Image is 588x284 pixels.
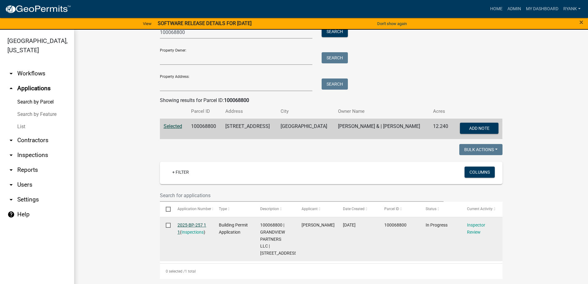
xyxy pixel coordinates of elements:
datatable-header-cell: Application Number [172,202,213,217]
th: Owner Name [334,104,429,119]
span: 100068800 | GRANDVIEW PARTNERS LLC | 2501 Primrose Rd NE [260,223,298,256]
span: 10/07/2025 [343,223,356,227]
i: arrow_drop_down [7,181,15,189]
div: ( ) [177,222,207,236]
a: Inspector Review [467,223,485,235]
i: arrow_drop_down [7,137,15,144]
button: Don't show again [375,19,409,29]
a: My Dashboard [523,3,561,15]
span: Add Note [469,125,490,130]
i: arrow_drop_down [7,151,15,159]
a: Inspections [181,230,204,235]
button: Close [579,19,583,26]
div: Showing results for Parcel ID: [160,97,503,104]
datatable-header-cell: Applicant [296,202,337,217]
datatable-header-cell: Date Created [337,202,378,217]
span: × [579,18,583,27]
a: View [140,19,154,29]
a: Home [488,3,505,15]
td: [GEOGRAPHIC_DATA] [277,119,334,139]
button: Bulk Actions [459,144,503,155]
strong: SOFTWARE RELEASE DETAILS FOR [DATE] [158,20,252,26]
span: Application Number [177,207,211,211]
td: [PERSON_NAME] & | [PERSON_NAME] [334,119,429,139]
span: Type [219,207,227,211]
span: Lukas Olson [302,223,335,227]
datatable-header-cell: Select [160,202,172,217]
span: Applicant [302,207,318,211]
datatable-header-cell: Status [420,202,461,217]
button: Search [322,52,348,63]
a: Admin [505,3,523,15]
span: Parcel ID [384,207,399,211]
span: Description [260,207,279,211]
datatable-header-cell: Current Activity [461,202,503,217]
i: arrow_drop_down [7,196,15,203]
datatable-header-cell: Type [213,202,254,217]
datatable-header-cell: Description [254,202,296,217]
span: Current Activity [467,207,493,211]
button: Add Note [460,123,498,134]
th: Acres [429,104,453,119]
a: RyanK [561,3,583,15]
span: Date Created [343,207,365,211]
td: 12.240 [429,119,453,139]
i: help [7,211,15,218]
div: 1 total [160,264,503,279]
span: 100068800 [384,223,407,227]
datatable-header-cell: Parcel ID [378,202,420,217]
strong: 100068800 [224,97,249,103]
a: Selected [164,123,182,129]
td: [STREET_ADDRESS] [222,119,277,139]
i: arrow_drop_up [7,85,15,92]
button: Columns [465,167,495,178]
input: Search for applications [160,189,444,202]
span: 0 selected / [166,269,185,273]
th: Parcel ID [187,104,222,119]
th: Address [222,104,277,119]
a: 2025-BP-257 1 1 [177,223,206,235]
button: Search [322,26,348,37]
td: 100068800 [187,119,222,139]
i: arrow_drop_down [7,70,15,77]
span: Building Permit Application [219,223,248,235]
button: Search [322,78,348,90]
a: + Filter [167,167,194,178]
span: In Progress [426,223,448,227]
i: arrow_drop_down [7,166,15,174]
span: Status [426,207,436,211]
th: City [277,104,334,119]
